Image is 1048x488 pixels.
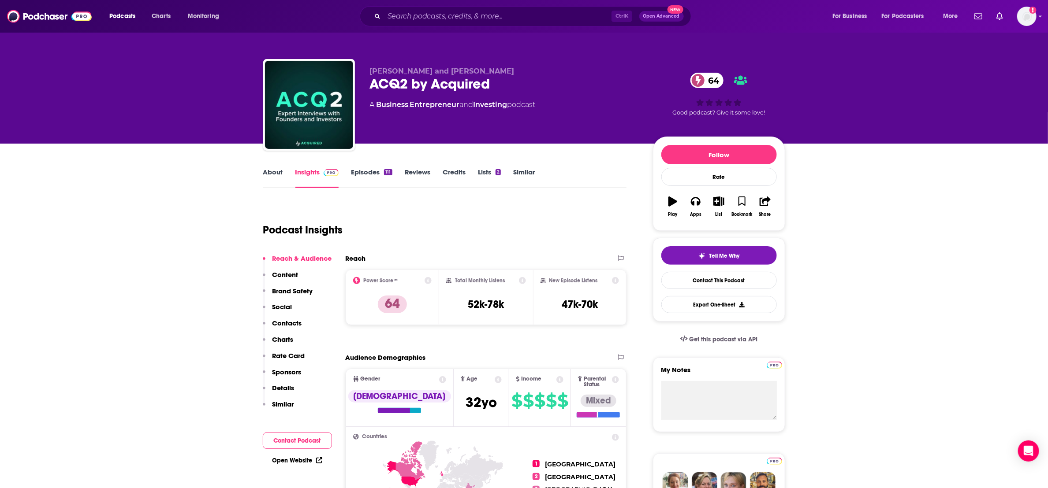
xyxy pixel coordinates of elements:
button: Charts [263,335,294,351]
button: Reach & Audience [263,254,332,270]
span: 64 [699,73,724,88]
button: Details [263,384,295,400]
a: Investing [474,100,507,109]
p: Charts [272,335,294,344]
span: 2 [533,473,540,480]
button: open menu [876,9,937,23]
span: [PERSON_NAME] and [PERSON_NAME] [370,67,515,75]
img: Podchaser Pro [767,362,782,369]
a: Get this podcast via API [673,329,765,350]
span: Good podcast? Give it some love! [673,109,765,116]
span: Get this podcast via API [689,336,757,343]
button: open menu [826,9,878,23]
a: Show notifications dropdown [993,9,1007,24]
span: For Podcasters [882,10,924,22]
h2: Total Monthly Listens [455,277,505,284]
a: Show notifications dropdown [971,9,986,24]
div: [DEMOGRAPHIC_DATA] [348,390,451,403]
span: Podcasts [109,10,135,22]
span: Parental Status [584,376,611,388]
span: For Business [832,10,867,22]
p: Similar [272,400,294,408]
p: Social [272,303,292,311]
a: InsightsPodchaser Pro [295,168,339,188]
a: Pro website [767,360,782,369]
a: Similar [513,168,535,188]
svg: Add a profile image [1029,7,1037,14]
p: Sponsors [272,368,302,376]
button: Rate Card [263,351,305,368]
span: Countries [362,434,388,440]
button: Contact Podcast [263,433,332,449]
span: 32 yo [466,394,497,411]
img: ACQ2 by Acquired [265,61,353,149]
button: open menu [182,9,231,23]
div: Share [759,212,771,217]
span: Monitoring [188,10,219,22]
span: $ [557,394,568,408]
button: open menu [103,9,147,23]
p: Details [272,384,295,392]
img: Podchaser - Follow, Share and Rate Podcasts [7,8,92,25]
span: Gender [361,376,380,382]
button: Contacts [263,319,302,335]
div: Search podcasts, credits, & more... [368,6,700,26]
h2: New Episode Listens [549,277,598,284]
p: Rate Card [272,351,305,360]
span: Logged in as jefuchs [1017,7,1037,26]
button: Share [753,191,776,222]
button: Sponsors [263,368,302,384]
input: Search podcasts, credits, & more... [384,9,612,23]
img: Podchaser Pro [324,169,339,176]
h3: 52k-78k [468,298,504,311]
div: 2 [496,169,501,175]
span: Open Advanced [643,14,680,18]
span: Tell Me Why [709,252,739,259]
div: A podcast [370,100,536,110]
img: Podchaser Pro [767,458,782,465]
div: 64Good podcast? Give it some love! [653,67,785,122]
span: $ [534,394,545,408]
button: Play [661,191,684,222]
h2: Reach [346,254,366,262]
span: 1 [533,460,540,467]
div: Play [668,212,677,217]
button: Apps [684,191,707,222]
span: More [943,10,958,22]
p: Content [272,270,298,279]
span: New [668,5,683,14]
span: $ [523,394,533,408]
div: Rate [661,168,777,186]
label: My Notes [661,366,777,381]
div: Apps [690,212,701,217]
h2: Audience Demographics [346,353,426,362]
span: Charts [152,10,171,22]
button: tell me why sparkleTell Me Why [661,246,777,265]
a: Reviews [405,168,430,188]
button: Social [263,303,292,319]
button: Similar [263,400,294,416]
button: open menu [937,9,969,23]
div: 111 [384,169,392,175]
a: Entrepreneur [410,100,460,109]
h1: Podcast Insights [263,223,343,237]
a: Open Website [272,457,322,464]
a: Lists2 [478,168,501,188]
a: Pro website [767,456,782,465]
img: tell me why sparkle [698,252,705,259]
button: Open AdvancedNew [639,11,684,22]
div: Open Intercom Messenger [1018,440,1039,462]
a: Credits [443,168,466,188]
p: Brand Safety [272,287,313,295]
p: Reach & Audience [272,254,332,262]
p: Contacts [272,319,302,327]
button: Content [263,270,298,287]
span: $ [511,394,522,408]
img: User Profile [1017,7,1037,26]
button: Brand Safety [263,287,313,303]
span: Ctrl K [612,11,632,22]
div: Bookmark [731,212,752,217]
span: Age [466,376,477,382]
